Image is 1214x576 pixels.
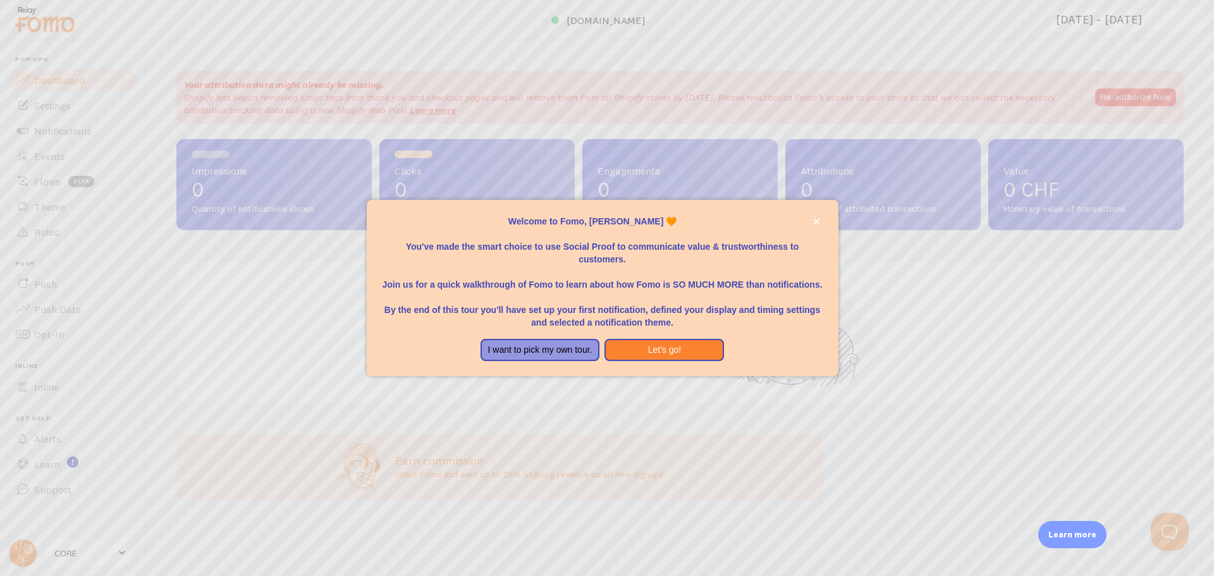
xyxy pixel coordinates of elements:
[1048,529,1096,541] p: Learn more
[1038,521,1107,548] div: Learn more
[382,215,823,228] p: Welcome to Fomo, [PERSON_NAME] 🧡
[481,339,600,362] button: I want to pick my own tour.
[604,339,724,362] button: Let's go!
[367,200,838,377] div: Welcome to Fomo, Ross McGraw 🧡You&amp;#39;ve made the smart choice to use Social Proof to communi...
[382,291,823,329] p: By the end of this tour you'll have set up your first notification, defined your display and timi...
[382,228,823,266] p: You've made the smart choice to use Social Proof to communicate value & trustworthiness to custom...
[382,266,823,291] p: Join us for a quick walkthrough of Fomo to learn about how Fomo is SO MUCH MORE than notifications.
[810,215,823,228] button: close,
